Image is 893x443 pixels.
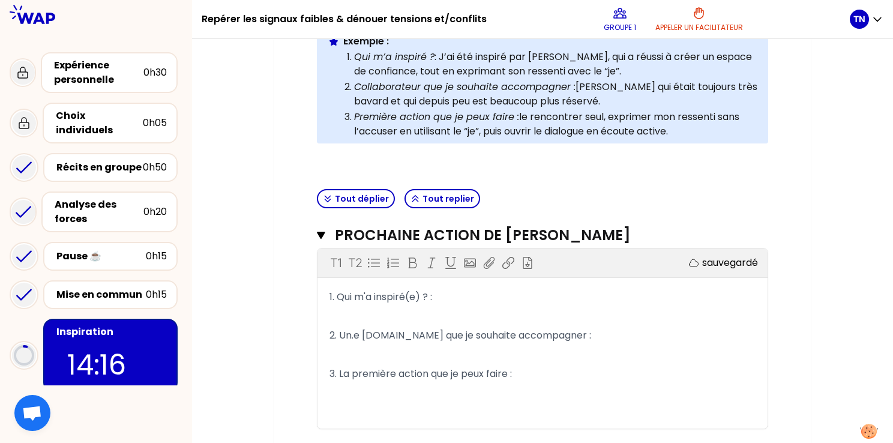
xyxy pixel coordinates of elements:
[655,23,743,32] p: Appeler un facilitateur
[56,109,143,137] div: Choix individuels
[329,367,512,381] span: 3. La première action que je peux faire :
[143,116,167,130] div: 0h05
[329,328,591,342] span: 2. Un.e [DOMAIN_NAME] que je souhaite accompagner :
[56,249,146,264] div: Pause ☕️
[55,197,143,226] div: Analyse des forces
[853,13,865,25] p: TN
[343,34,389,48] strong: Exemple :
[599,1,641,37] button: Groupe 1
[56,288,146,302] div: Mise en commun
[850,10,883,29] button: TN
[604,23,636,32] p: Groupe 1
[143,205,167,219] div: 0h20
[54,58,143,87] div: Expérience personnelle
[143,160,167,175] div: 0h50
[143,65,167,80] div: 0h30
[14,395,50,431] div: Ouvrir le chat
[354,50,434,64] em: Qui m’a inspiré ?
[354,110,519,124] em: Première action que je peux faire :
[329,290,432,304] span: 1. Qui m'a inspiré(e) ? :
[348,255,362,271] p: T2
[354,80,757,109] p: [PERSON_NAME] qui était toujours très bavard et qui depuis peu est beaucoup plus réservé.
[702,256,758,270] p: sauvegardé
[317,226,768,245] button: Prochaine action de [PERSON_NAME]
[146,249,167,264] div: 0h15
[354,80,576,94] em: Collaborateur que je souhaite accompagner :
[56,325,167,339] div: Inspiration
[354,110,757,139] p: le rencontrer seul, exprimer mon ressenti sans l’accuser en utilisant le “je”, puis ouvrir le dia...
[317,189,395,208] button: Tout déplier
[56,160,143,175] div: Récits en groupe
[651,1,748,37] button: Appeler un facilitateur
[354,50,757,79] p: : J’ai été inspiré par [PERSON_NAME], qui a réussi à créer un espace de confiance, tout en exprim...
[146,288,167,302] div: 0h15
[335,226,722,245] h3: Prochaine action de [PERSON_NAME]
[404,189,480,208] button: Tout replier
[67,344,154,386] p: 14:16
[330,255,341,271] p: T1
